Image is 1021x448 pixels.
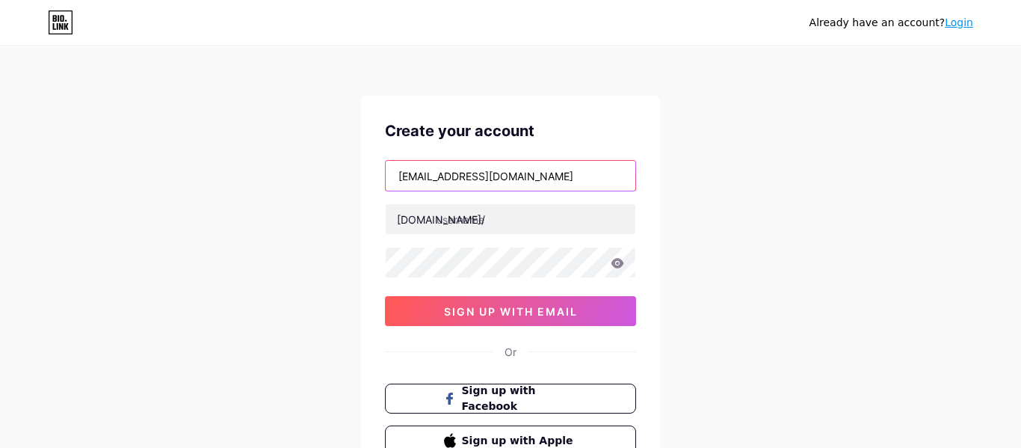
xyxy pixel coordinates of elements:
div: Create your account [385,120,636,142]
div: Or [505,344,516,360]
input: username [386,204,635,234]
span: sign up with email [444,305,578,318]
div: [DOMAIN_NAME]/ [397,212,485,227]
button: sign up with email [385,296,636,326]
span: Sign up with Facebook [462,383,578,414]
a: Login [945,16,973,28]
button: Sign up with Facebook [385,384,636,414]
input: Email [386,161,635,191]
div: Already have an account? [809,15,973,31]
